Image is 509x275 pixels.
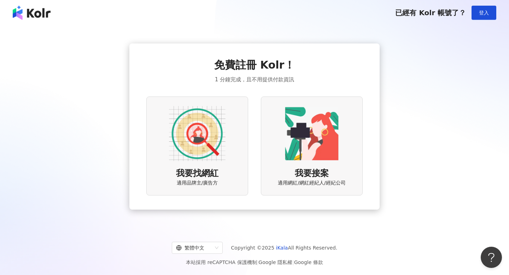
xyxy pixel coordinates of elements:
iframe: Help Scout Beacon - Open [481,247,502,268]
img: logo [13,6,51,20]
span: | [257,259,259,265]
a: Google 隱私權 [258,259,292,265]
img: AD identity option [169,105,226,162]
span: 1 分鐘完成，且不用提供付款資訊 [215,75,294,84]
a: Google 條款 [294,259,323,265]
div: 繁體中文 [176,242,212,253]
span: 已經有 Kolr 帳號了？ [395,8,466,17]
span: | [292,259,294,265]
img: KOL identity option [283,105,340,162]
span: 我要找網紅 [176,168,218,180]
span: 登入 [479,10,489,16]
button: 登入 [472,6,496,20]
span: 免費註冊 Kolr！ [214,58,295,72]
a: iKala [276,245,288,251]
span: 我要接案 [295,168,329,180]
span: Copyright © 2025 All Rights Reserved. [231,244,338,252]
span: 適用網紅/網紅經紀人/經紀公司 [278,180,345,187]
span: 本站採用 reCAPTCHA 保護機制 [186,258,323,267]
span: 適用品牌主/廣告方 [177,180,218,187]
